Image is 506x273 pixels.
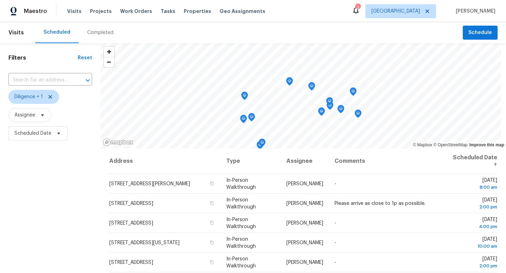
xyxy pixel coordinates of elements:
a: Mapbox [413,142,432,147]
span: [GEOGRAPHIC_DATA] [371,8,420,15]
span: Please arrive as close to 1p as possible. [335,201,426,206]
span: Visits [8,25,24,40]
button: Schedule [463,26,498,40]
span: - [335,221,336,226]
span: In-Person Walkthrough [226,237,256,249]
span: Scheduled Date [14,130,51,137]
span: [DATE] [451,237,497,250]
div: 10:00 am [451,243,497,250]
span: [DATE] [451,178,497,191]
span: [STREET_ADDRESS][PERSON_NAME] [109,181,190,186]
div: Map marker [248,113,255,124]
span: - [335,260,336,265]
th: Assignee [281,148,329,174]
span: [STREET_ADDRESS] [109,260,153,265]
th: Scheduled Date ↑ [446,148,498,174]
span: Assignee [14,112,35,119]
span: - [335,181,336,186]
span: Geo Assignments [220,8,265,15]
button: Zoom out [104,57,114,67]
div: Map marker [240,115,247,126]
th: Type [221,148,281,174]
div: Map marker [308,82,315,93]
a: Mapbox homepage [103,138,134,146]
span: [PERSON_NAME] [286,260,323,265]
span: [DATE] [451,257,497,269]
div: Map marker [355,109,362,120]
span: [PERSON_NAME] [286,181,323,186]
span: Projects [90,8,112,15]
div: 2:00 pm [451,262,497,269]
button: Copy Address [209,200,215,206]
div: 4:00 pm [451,223,497,230]
div: Map marker [318,107,325,118]
div: 2:00 pm [451,204,497,211]
span: Maestro [24,8,47,15]
div: Map marker [257,141,264,152]
span: Tasks [161,9,175,14]
span: Properties [184,8,211,15]
div: Map marker [286,77,293,88]
button: Copy Address [209,239,215,246]
span: [STREET_ADDRESS] [109,221,153,226]
button: Copy Address [209,180,215,187]
span: Work Orders [120,8,152,15]
th: Comments [329,148,446,174]
button: Open [83,75,93,85]
span: [PERSON_NAME] [286,221,323,226]
canvas: Map [100,43,501,148]
span: - [335,240,336,245]
span: In-Person Walkthrough [226,217,256,229]
span: Visits [67,8,82,15]
span: Diligence + 1 [14,93,43,100]
div: Map marker [241,92,248,102]
h1: Filters [8,54,78,61]
span: Schedule [468,28,492,37]
div: Reset [78,54,92,61]
div: Map marker [337,105,344,116]
button: Copy Address [209,259,215,265]
div: 8:00 am [451,184,497,191]
span: [PERSON_NAME] [286,240,323,245]
div: Map marker [350,87,357,98]
input: Search for an address... [8,75,72,86]
span: [DATE] [451,217,497,230]
span: [STREET_ADDRESS] [109,201,153,206]
span: In-Person Walkthrough [226,198,256,209]
button: Copy Address [209,220,215,226]
div: 3 [355,4,360,11]
button: Zoom in [104,47,114,57]
div: Map marker [326,97,333,108]
span: [DATE] [451,198,497,211]
span: In-Person Walkthrough [226,257,256,268]
span: In-Person Walkthrough [226,178,256,190]
th: Address [109,148,221,174]
div: Completed [87,29,113,36]
span: [STREET_ADDRESS][US_STATE] [109,240,180,245]
span: [PERSON_NAME] [453,8,495,15]
div: Scheduled [44,29,70,36]
a: Improve this map [469,142,504,147]
a: OpenStreetMap [433,142,467,147]
div: Map marker [259,139,266,149]
div: Map marker [326,101,333,112]
span: [PERSON_NAME] [286,201,323,206]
